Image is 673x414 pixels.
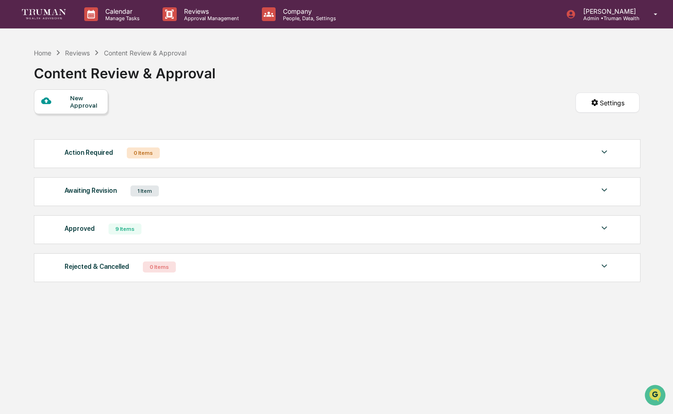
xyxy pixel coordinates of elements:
p: Reviews [177,7,244,15]
p: People, Data, Settings [276,15,341,22]
img: caret [599,185,610,196]
div: Reviews [65,49,90,57]
a: Powered byPylon [65,155,111,162]
div: 🖐️ [9,116,16,124]
div: 0 Items [143,261,176,272]
span: Data Lookup [18,133,58,142]
p: Manage Tasks [98,15,144,22]
div: 0 Items [127,147,160,158]
a: 🗄️Attestations [63,112,117,128]
img: caret [599,147,610,158]
p: Admin • Truman Wealth [576,15,640,22]
a: 🔎Data Lookup [5,129,61,146]
div: 1 Item [130,185,159,196]
div: Rejected & Cancelled [65,261,129,272]
div: 9 Items [109,223,141,234]
p: How can we help? [9,19,167,34]
a: 🖐️Preclearance [5,112,63,128]
p: [PERSON_NAME] [576,7,640,15]
img: 1746055101610-c473b297-6a78-478c-a979-82029cc54cd1 [9,70,26,87]
span: Preclearance [18,115,59,125]
div: Approved [65,223,95,234]
p: Calendar [98,7,144,15]
input: Clear [24,42,151,51]
img: logo [22,9,66,19]
div: Home [34,49,51,57]
div: 🔎 [9,134,16,141]
img: caret [599,261,610,272]
span: Attestations [76,115,114,125]
div: Content Review & Approval [34,58,216,82]
p: Approval Management [177,15,244,22]
p: Company [276,7,341,15]
iframe: Open customer support [644,384,668,409]
div: We're available if you need us! [31,79,116,87]
div: New Approval [70,94,101,109]
button: Settings [575,93,640,113]
img: caret [599,223,610,234]
div: Action Required [65,147,113,158]
button: Start new chat [156,73,167,84]
span: Pylon [91,155,111,162]
div: Content Review & Approval [104,49,186,57]
div: Awaiting Revision [65,185,117,196]
div: 🗄️ [66,116,74,124]
div: Start new chat [31,70,150,79]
